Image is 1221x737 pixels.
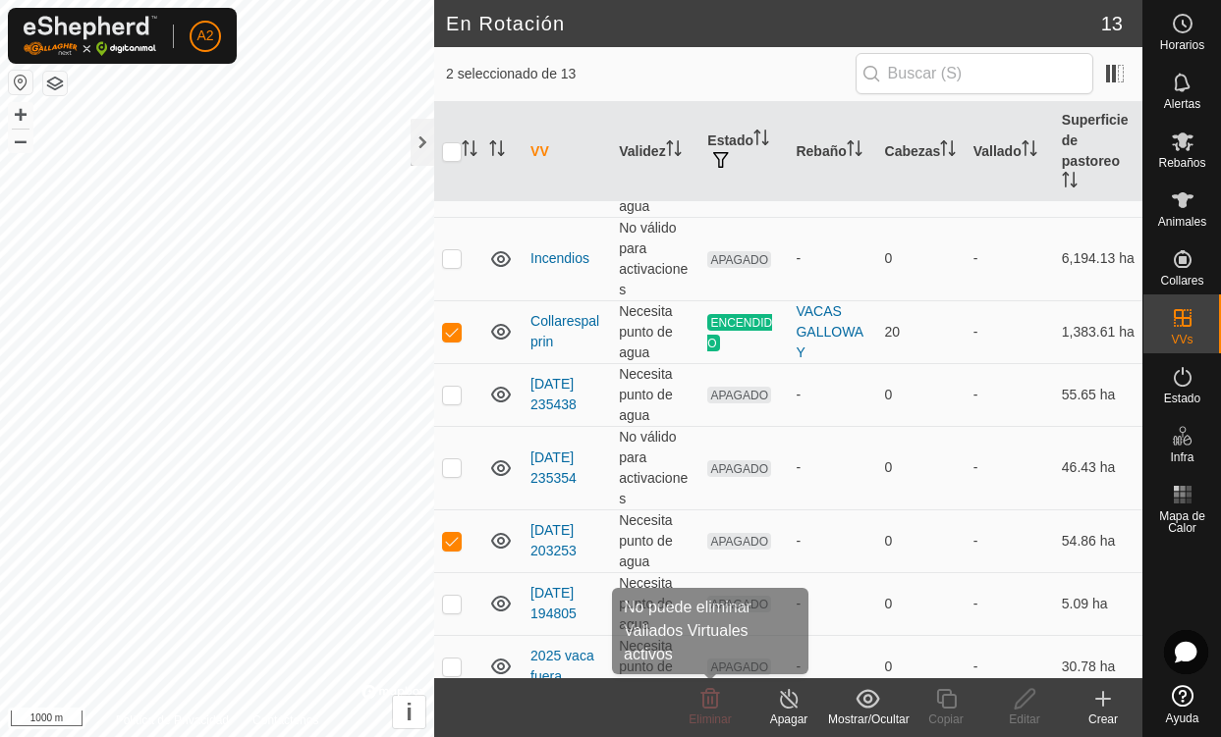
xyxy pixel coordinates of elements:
[707,314,772,351] span: ENCENDIDO
[1054,363,1142,426] td: 55.65 ha
[796,457,868,478] div: -
[611,426,699,509] td: No válido para activaciones
[966,635,1054,698] td: -
[877,572,966,635] td: 0
[907,711,985,728] div: Copiar
[611,300,699,363] td: Necesita punto de agua
[446,64,856,84] span: 2 seleccionado de 13
[796,385,868,405] div: -
[749,711,828,728] div: Apagar
[707,387,771,403] span: APAGADO
[1158,216,1206,228] span: Animales
[530,648,594,684] a: 2025 vaca fuera
[666,143,682,159] p-sorticon: Activar para ordenar
[393,696,425,728] button: i
[1171,334,1193,345] span: VVs
[877,102,966,202] th: Cabezas
[966,300,1054,363] td: -
[966,102,1054,202] th: Vallado
[966,572,1054,635] td: -
[1164,98,1200,110] span: Alertas
[707,251,771,268] span: APAGADO
[828,711,907,728] div: Mostrar/Ocultar
[1054,102,1142,202] th: Superficie de pastoreo
[611,102,699,202] th: Validez
[707,596,771,612] span: APAGADO
[966,217,1054,300] td: -
[689,712,731,726] span: Eliminar
[611,217,699,300] td: No válido para activaciones
[611,509,699,572] td: Necesita punto de agua
[847,143,862,159] p-sorticon: Activar para ordenar
[1164,393,1200,404] span: Estado
[523,102,611,202] th: VV
[116,711,229,729] a: Política de Privacidad
[707,658,771,675] span: APAGADO
[796,248,868,269] div: -
[9,129,32,152] button: –
[985,711,1064,728] div: Editar
[9,71,32,94] button: Restablecer Mapa
[530,313,599,349] a: Collarespalprin
[1054,217,1142,300] td: 6,194.13 ha
[446,12,1101,35] h2: En Rotación
[796,594,868,614] div: -
[877,426,966,509] td: 0
[1101,9,1123,38] span: 13
[530,585,577,621] a: [DATE] 194805
[1064,711,1142,728] div: Crear
[877,363,966,426] td: 0
[877,300,966,363] td: 20
[796,301,868,363] div: VACAS GALLOWAY
[1054,300,1142,363] td: 1,383.61 ha
[1022,143,1037,159] p-sorticon: Activar para ordenar
[611,572,699,635] td: Necesita punto de agua
[1054,509,1142,572] td: 54.86 ha
[877,509,966,572] td: 0
[406,699,413,725] span: i
[966,363,1054,426] td: -
[530,376,577,412] a: [DATE] 235438
[1054,572,1142,635] td: 5.09 ha
[252,711,318,729] a: Contáctenos
[1160,275,1203,287] span: Collares
[489,143,505,159] p-sorticon: Activar para ordenar
[1054,635,1142,698] td: 30.78 ha
[1143,677,1221,732] a: Ayuda
[530,250,589,266] a: Incendios
[530,449,577,486] a: [DATE] 235354
[530,522,577,558] a: [DATE] 203253
[788,102,876,202] th: Rebaño
[856,53,1093,94] input: Buscar (S)
[966,509,1054,572] td: -
[611,363,699,426] td: Necesita punto de agua
[196,26,213,46] span: A2
[877,635,966,698] td: 0
[707,533,771,550] span: APAGADO
[877,217,966,300] td: 0
[699,102,788,202] th: Estado
[1160,39,1204,51] span: Horarios
[796,657,868,677] div: -
[966,426,1054,509] td: -
[462,143,477,159] p-sorticon: Activar para ordenar
[1148,510,1216,534] span: Mapa de Calor
[940,143,956,159] p-sorticon: Activar para ordenar
[1166,712,1199,724] span: Ayuda
[707,460,771,477] span: APAGADO
[796,531,868,552] div: -
[9,103,32,127] button: +
[1062,175,1078,190] p-sorticon: Activar para ordenar
[1158,157,1205,169] span: Rebaños
[1054,426,1142,509] td: 46.43 ha
[611,635,699,698] td: Necesita punto de agua
[43,72,67,95] button: Capas del Mapa
[1170,451,1193,463] span: Infra
[753,132,769,148] p-sorticon: Activar para ordenar
[24,16,157,56] img: Logo Gallagher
